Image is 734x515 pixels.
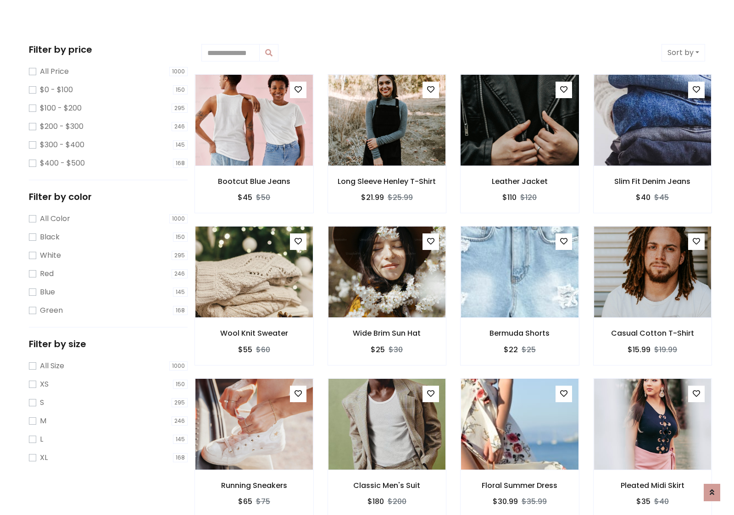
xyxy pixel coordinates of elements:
span: 1000 [169,214,188,223]
h6: Leather Jacket [461,177,579,186]
h5: Filter by color [29,191,188,202]
h6: $45 [238,193,252,202]
span: 150 [173,233,188,242]
span: 295 [172,251,188,260]
del: $75 [256,496,270,507]
h6: $55 [238,345,252,354]
h6: Casual Cotton T-Shirt [594,329,712,338]
del: $25.99 [388,192,413,203]
h6: $35 [636,497,651,506]
h6: $22 [504,345,518,354]
del: $45 [654,192,669,203]
label: $300 - $400 [40,139,84,150]
span: 145 [173,435,188,444]
h6: Wool Knit Sweater [195,329,313,338]
del: $60 [256,344,270,355]
span: 168 [173,453,188,462]
span: 1000 [169,361,188,371]
h6: $25 [371,345,385,354]
h6: Long Sleeve Henley T-Shirt [328,177,446,186]
label: $200 - $300 [40,121,83,132]
span: 246 [172,416,188,426]
label: $400 - $500 [40,158,85,169]
del: $30 [389,344,403,355]
label: All Size [40,360,64,371]
label: White [40,250,61,261]
button: Sort by [662,44,705,61]
span: 1000 [169,67,188,76]
span: 246 [172,269,188,278]
span: 168 [173,159,188,168]
label: All Price [40,66,69,77]
h6: $110 [502,193,517,202]
h6: $40 [636,193,651,202]
label: XS [40,379,49,390]
label: S [40,397,44,408]
h6: Classic Men's Suit [328,481,446,490]
del: $200 [388,496,406,507]
label: Green [40,305,63,316]
h5: Filter by size [29,338,188,349]
label: Blue [40,287,55,298]
span: 246 [172,122,188,131]
h6: Floral Summer Dress [461,481,579,490]
label: $0 - $100 [40,84,73,95]
span: 295 [172,398,188,407]
h6: Wide Brim Sun Hat [328,329,446,338]
h6: $180 [367,497,384,506]
h6: Pleated Midi Skirt [594,481,712,490]
span: 150 [173,85,188,94]
del: $50 [256,192,270,203]
del: $120 [520,192,537,203]
del: $25 [522,344,536,355]
span: 295 [172,104,188,113]
span: 168 [173,306,188,315]
label: $100 - $200 [40,103,82,114]
del: $19.99 [654,344,677,355]
label: Red [40,268,54,279]
label: M [40,415,46,426]
label: All Color [40,213,70,224]
del: $35.99 [522,496,547,507]
h6: Running Sneakers [195,481,313,490]
label: Black [40,232,60,243]
h6: $65 [238,497,252,506]
span: 145 [173,140,188,150]
label: XL [40,452,48,463]
h5: Filter by price [29,44,188,55]
h6: Bermuda Shorts [461,329,579,338]
h6: Bootcut Blue Jeans [195,177,313,186]
h6: $15.99 [628,345,651,354]
h6: $30.99 [493,497,518,506]
del: $40 [654,496,669,507]
span: 145 [173,288,188,297]
h6: $21.99 [361,193,384,202]
label: L [40,434,43,445]
h6: Slim Fit Denim Jeans [594,177,712,186]
span: 150 [173,380,188,389]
